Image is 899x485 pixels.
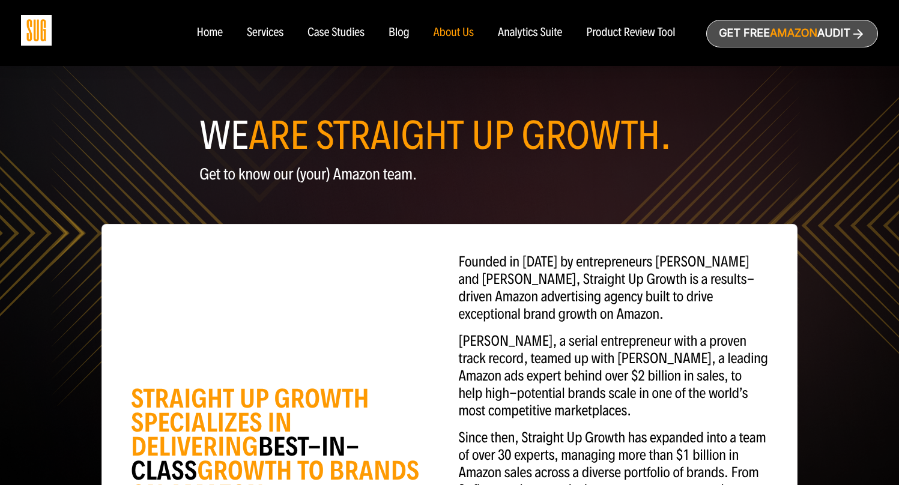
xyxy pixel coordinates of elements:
[498,26,562,40] a: Analytics Suite
[586,26,675,40] a: Product Review Tool
[434,26,474,40] a: About Us
[249,112,671,160] span: ARE STRAIGHT UP GROWTH.
[459,253,769,323] p: Founded in [DATE] by entrepreneurs [PERSON_NAME] and [PERSON_NAME], Straight Up Growth is a resul...
[307,26,365,40] a: Case Studies
[389,26,410,40] a: Blog
[459,333,769,420] p: [PERSON_NAME], a serial entrepreneur with a proven track record, teamed up with [PERSON_NAME], a ...
[770,27,817,40] span: Amazon
[199,166,699,183] p: Get to know our (your) Amazon team.
[21,15,52,46] img: Sug
[196,26,222,40] a: Home
[199,118,699,154] h1: WE
[247,26,283,40] a: Services
[706,20,878,47] a: Get freeAmazonAudit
